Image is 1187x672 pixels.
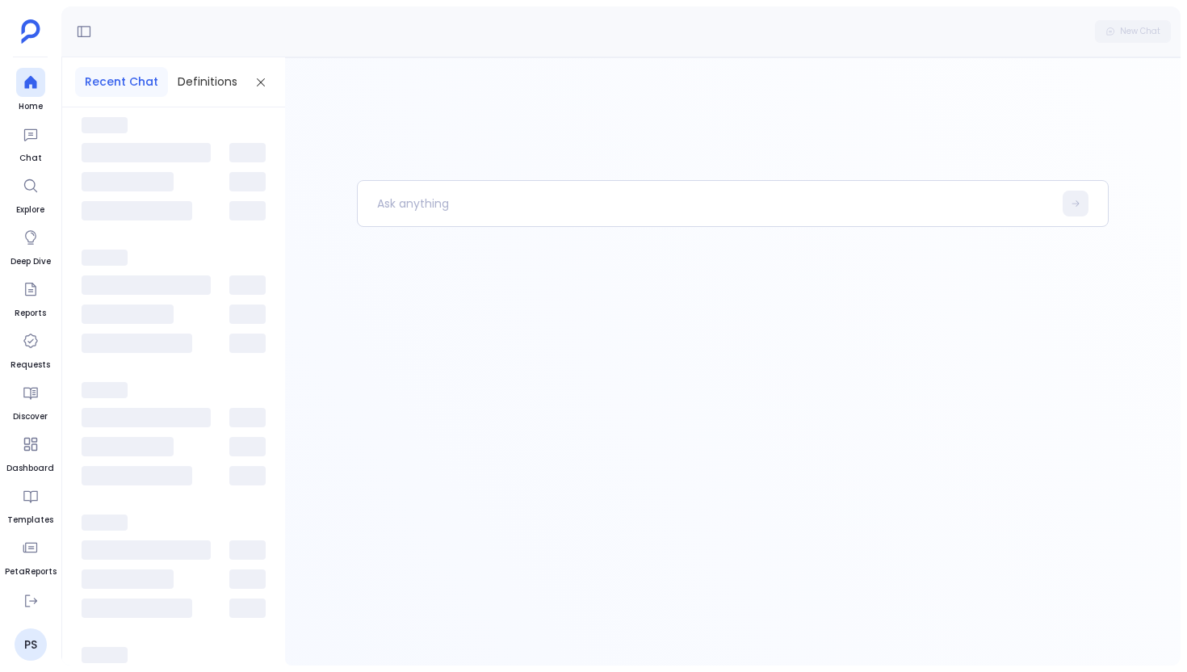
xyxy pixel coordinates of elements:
[13,378,48,423] a: Discover
[10,255,51,268] span: Deep Dive
[13,410,48,423] span: Discover
[16,68,45,113] a: Home
[21,19,40,44] img: petavue logo
[6,462,54,475] span: Dashboard
[15,275,46,320] a: Reports
[16,120,45,165] a: Chat
[10,223,51,268] a: Deep Dive
[16,152,45,165] span: Chat
[15,307,46,320] span: Reports
[7,514,53,527] span: Templates
[16,100,45,113] span: Home
[16,204,45,216] span: Explore
[5,565,57,578] span: PetaReports
[16,171,45,216] a: Explore
[7,481,53,527] a: Templates
[15,628,47,661] a: PS
[5,533,57,578] a: PetaReports
[168,67,247,97] button: Definitions
[75,67,168,97] button: Recent Chat
[10,359,50,372] span: Requests
[10,326,50,372] a: Requests
[6,430,54,475] a: Dashboard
